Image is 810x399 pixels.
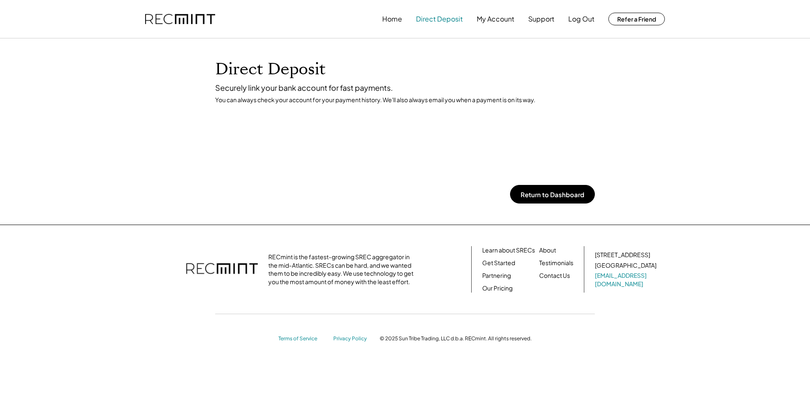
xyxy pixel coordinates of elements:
[215,60,595,79] h1: Direct Deposit
[333,335,371,342] a: Privacy Policy
[568,11,594,27] button: Log Out
[608,13,665,25] button: Refer a Friend
[145,14,215,24] img: recmint-logotype%403x.png
[482,284,513,293] a: Our Pricing
[539,246,556,255] a: About
[380,335,532,342] div: © 2025 Sun Tribe Trading, LLC d.b.a. RECmint. All rights reserved.
[268,253,418,286] div: RECmint is the fastest-growing SREC aggregator in the mid-Atlantic. SRECs can be hard, and we wan...
[539,271,570,280] a: Contact Us
[186,255,258,284] img: recmint-logotype%403x.png
[510,185,595,204] button: Return to Dashboard
[215,96,595,103] div: You can always check your account for your payment history. We'll also always email you when a pa...
[482,259,515,267] a: Get Started
[482,246,535,255] a: Learn about SRECs
[477,11,514,27] button: My Account
[595,261,656,270] div: [GEOGRAPHIC_DATA]
[416,11,463,27] button: Direct Deposit
[595,251,650,259] div: [STREET_ADDRESS]
[595,271,658,288] a: [EMAIL_ADDRESS][DOMAIN_NAME]
[278,335,325,342] a: Terms of Service
[528,11,554,27] button: Support
[482,271,511,280] a: Partnering
[215,83,595,92] div: Securely link your bank account for fast payments.
[539,259,573,267] a: Testimonials
[382,11,402,27] button: Home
